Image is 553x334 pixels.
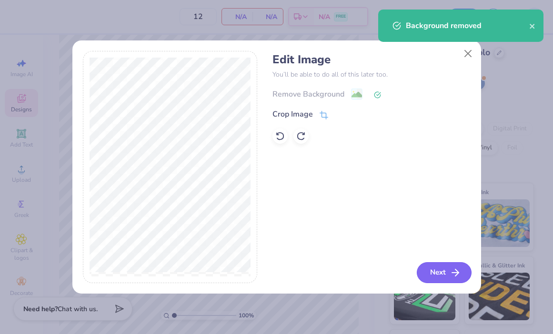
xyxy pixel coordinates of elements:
p: You’ll be able to do all of this later too. [272,69,470,79]
button: close [529,20,536,31]
div: Background removed [406,20,529,31]
div: Crop Image [272,108,313,120]
button: Next [417,262,472,283]
h4: Edit Image [272,53,470,67]
button: Close [459,44,477,62]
